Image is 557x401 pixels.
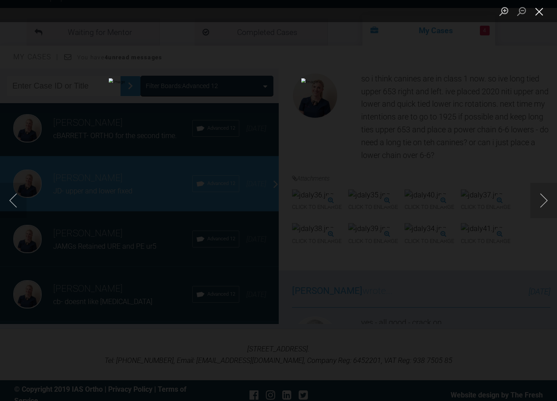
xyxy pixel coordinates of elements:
img: Image [109,78,448,323]
button: Close lightbox [530,4,548,19]
button: Next image [530,183,557,218]
button: Zoom in [495,4,513,19]
button: Zoom out [513,4,530,19]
